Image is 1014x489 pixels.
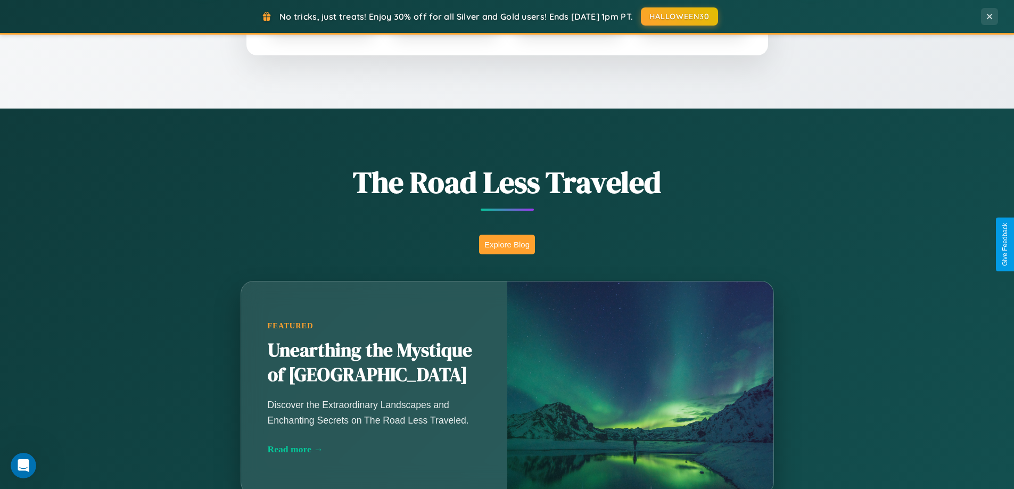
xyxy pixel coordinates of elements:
div: Give Feedback [1001,223,1009,266]
div: Read more → [268,444,481,455]
span: No tricks, just treats! Enjoy 30% off for all Silver and Gold users! Ends [DATE] 1pm PT. [279,11,633,22]
div: Featured [268,321,481,330]
button: Explore Blog [479,235,535,254]
h1: The Road Less Traveled [188,162,827,203]
button: HALLOWEEN30 [641,7,718,26]
iframe: Intercom live chat [11,453,36,478]
p: Discover the Extraordinary Landscapes and Enchanting Secrets on The Road Less Traveled. [268,397,481,427]
h2: Unearthing the Mystique of [GEOGRAPHIC_DATA] [268,338,481,387]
